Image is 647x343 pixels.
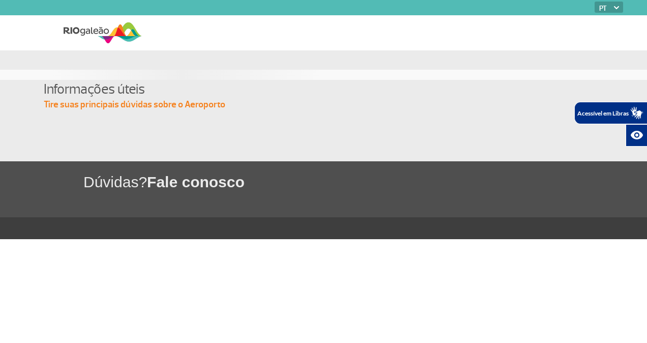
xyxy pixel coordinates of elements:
[83,171,647,192] h1: Dúvidas?
[626,124,647,147] button: Abrir recursos assistivos.
[44,99,613,111] p: Tire suas principais dúvidas sobre o Aeroporto
[147,174,245,190] span: Fale conosco
[574,102,647,147] div: Plugin de acessibilidade da Hand Talk.
[577,109,629,117] span: Acessível em Libras
[44,80,613,99] h4: Informações úteis
[574,102,647,124] button: Abrir tradutor de língua de sinais.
